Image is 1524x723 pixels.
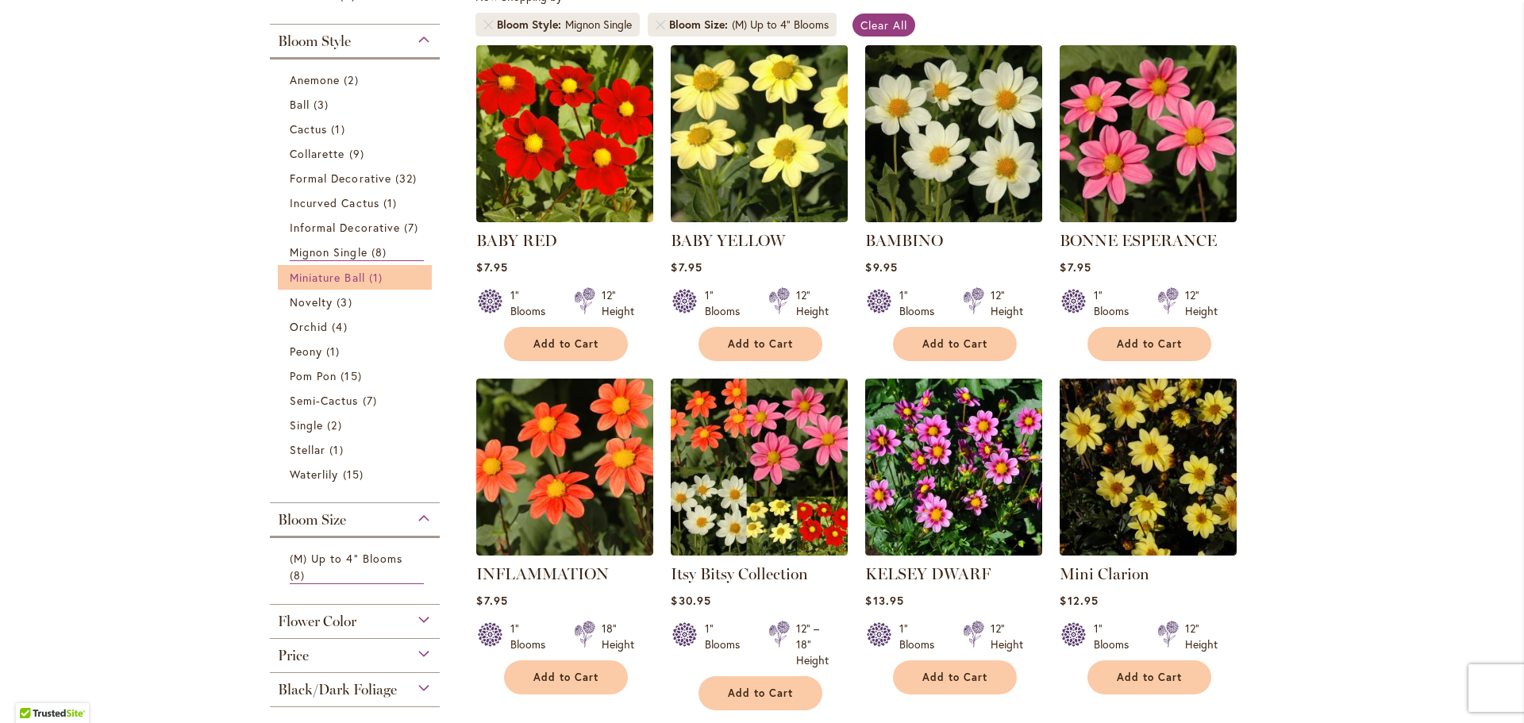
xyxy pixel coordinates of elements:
span: 1 [383,194,401,211]
span: Pom Pon [290,368,337,383]
span: 1 [331,121,348,137]
div: Mignon Single [565,17,632,33]
div: 18" Height [602,621,634,652]
span: Orchid [290,319,328,334]
a: Mini Clarion [1060,544,1237,559]
span: Add to Cart [728,337,793,351]
iframe: Launch Accessibility Center [12,667,56,711]
a: BAMBINO [865,231,943,250]
span: 1 [329,441,347,458]
div: 12" Height [1185,287,1218,319]
span: 2 [344,71,362,88]
span: Add to Cart [1117,337,1182,351]
a: BONNE ESPERANCE [1060,231,1217,250]
a: Mini Clarion [1060,564,1149,583]
span: $30.95 [671,593,710,608]
div: 12" Height [991,287,1023,319]
img: INFLAMMATION [476,379,653,556]
span: Collarette [290,146,345,161]
div: 1" Blooms [510,287,555,319]
span: Add to Cart [533,337,598,351]
a: KELSEY DWARF [865,544,1042,559]
span: 1 [369,269,387,286]
button: Add to Cart [698,327,822,361]
button: Add to Cart [893,660,1017,694]
button: Add to Cart [1087,660,1211,694]
a: Semi-Cactus 7 [290,392,424,409]
img: Itsy Bitsy Collection [671,379,848,556]
span: 3 [314,96,333,113]
span: $9.95 [865,260,897,275]
span: 8 [290,567,309,583]
span: $7.95 [1060,260,1091,275]
div: 1" Blooms [510,621,555,652]
span: $7.95 [476,593,507,608]
div: 1" Blooms [705,621,749,668]
a: BAMBINO [865,210,1042,225]
a: Ball 3 [290,96,424,113]
button: Add to Cart [1087,327,1211,361]
span: Ball [290,97,310,112]
div: 12" – 18" Height [796,621,829,668]
span: Flower Color [278,613,356,630]
div: 1" Blooms [899,621,944,652]
span: Single [290,417,323,433]
span: $7.95 [671,260,702,275]
a: (M) Up to 4" Blooms 8 [290,550,424,584]
span: Formal Decorative [290,171,391,186]
a: BABY YELLOW [671,210,848,225]
div: (M) Up to 4" Blooms [732,17,829,33]
a: Peony 1 [290,343,424,360]
img: Mini Clarion [1060,379,1237,556]
span: 4 [332,318,351,335]
span: Add to Cart [533,671,598,684]
span: Add to Cart [922,671,987,684]
img: BABY YELLOW [671,45,848,222]
div: 1" Blooms [899,287,944,319]
a: Anemone 2 [290,71,424,88]
span: Informal Decorative [290,220,400,235]
span: $13.95 [865,593,903,608]
span: 15 [341,367,365,384]
a: Formal Decorative 32 [290,170,424,187]
span: Clear All [860,17,907,33]
span: Waterlily [290,467,338,482]
div: 1" Blooms [705,287,749,319]
a: Pom Pon 15 [290,367,424,384]
span: Bloom Size [278,511,346,529]
a: BABY RED [476,210,653,225]
a: Novelty 3 [290,294,424,310]
span: 1 [326,343,344,360]
a: Remove Bloom Style Mignon Single [483,20,493,29]
span: $7.95 [476,260,507,275]
a: BABY YELLOW [671,231,785,250]
img: BAMBINO [865,45,1042,222]
button: Add to Cart [893,327,1017,361]
span: 32 [395,170,421,187]
span: 9 [349,145,368,162]
img: BONNE ESPERANCE [1060,45,1237,222]
span: Bloom Size [669,17,732,33]
a: INFLAMMATION [476,564,609,583]
a: Miniature Ball 1 [290,269,424,286]
div: 12" Height [796,287,829,319]
a: Waterlily 15 [290,466,424,483]
span: Add to Cart [728,686,793,700]
span: Mignon Single [290,244,368,260]
a: Incurved Cactus 1 [290,194,424,211]
a: Remove Bloom Size (M) Up to 4" Blooms [656,20,665,29]
span: Add to Cart [1117,671,1182,684]
span: 15 [343,466,368,483]
span: Incurved Cactus [290,195,379,210]
a: Single 2 [290,417,424,433]
span: Bloom Style [497,17,565,33]
div: 1" Blooms [1094,621,1138,652]
a: Cactus 1 [290,121,424,137]
div: 12" Height [991,621,1023,652]
img: KELSEY DWARF [865,379,1042,556]
span: Stellar [290,442,325,457]
span: 3 [337,294,356,310]
a: INFLAMMATION [476,544,653,559]
a: Itsy Bitsy Collection [671,564,808,583]
span: Anemone [290,72,340,87]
